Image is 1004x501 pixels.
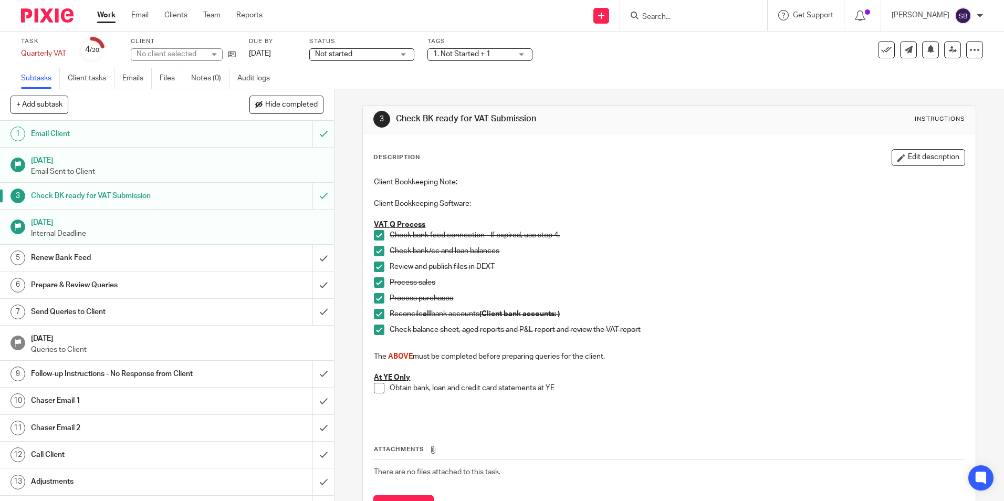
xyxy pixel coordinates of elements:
[31,215,324,228] h1: [DATE]
[11,127,25,141] div: 1
[164,10,187,20] a: Clients
[390,293,964,304] p: Process purchases
[265,101,318,109] span: Hide completed
[21,68,60,89] a: Subtasks
[390,246,964,256] p: Check bank/cc and loan balances
[31,420,212,436] h1: Chaser Email 2
[374,446,424,452] span: Attachments
[68,68,114,89] a: Client tasks
[390,383,964,393] p: Obtain bank, loan and credit card statements at YE
[236,10,263,20] a: Reports
[374,221,425,228] u: VAT Q Process
[31,153,324,166] h1: [DATE]
[137,49,205,59] div: No client selected
[21,8,74,23] img: Pixie
[892,149,965,166] button: Edit description
[122,68,152,89] a: Emails
[396,113,692,124] h1: Check BK ready for VAT Submission
[955,7,971,24] img: svg%3E
[423,310,431,318] strong: all
[390,309,964,319] p: Reconcile bank accounts
[31,228,324,239] p: Internal Deadline
[11,367,25,381] div: 9
[21,37,66,46] label: Task
[390,325,964,335] p: Check balance sheet, aged reports and P&L report and review the VAT report
[374,351,964,362] p: The must be completed before preparing queries for the client.
[374,199,964,209] p: Client Bookkeeping Software:
[31,250,212,266] h1: Renew Bank Feed
[11,96,68,113] button: + Add subtask
[31,304,212,320] h1: Send Queries to Client
[793,12,833,19] span: Get Support
[85,44,99,56] div: 4
[11,305,25,319] div: 7
[131,37,236,46] label: Client
[31,166,324,177] p: Email Sent to Client
[479,310,560,318] strong: (Client bank accounts: )
[390,262,964,272] p: Review and publish files in DEXT
[31,277,212,293] h1: Prepare & Review Queries
[11,447,25,462] div: 12
[315,50,352,58] span: Not started
[131,10,149,20] a: Email
[11,393,25,408] div: 10
[237,68,278,89] a: Audit logs
[390,230,964,241] p: Check bank feed connection - If expired, use step 4.
[433,50,490,58] span: 1. Not Started + 1
[97,10,116,20] a: Work
[90,47,99,53] small: /20
[11,475,25,489] div: 13
[21,48,66,59] div: Quarterly VAT
[31,447,212,463] h1: Call Client
[31,366,212,382] h1: Follow-up Instructions - No Response from Client
[427,37,532,46] label: Tags
[249,96,323,113] button: Hide completed
[31,393,212,409] h1: Chaser Email 1
[892,10,949,20] p: [PERSON_NAME]
[390,277,964,288] p: Process sales
[373,153,420,162] p: Description
[374,468,500,476] span: There are no files attached to this task.
[31,126,212,142] h1: Email Client
[11,421,25,435] div: 11
[249,50,271,57] span: [DATE]
[374,374,410,381] u: At YE Only
[160,68,183,89] a: Files
[31,188,212,204] h1: Check BK ready for VAT Submission
[641,13,736,22] input: Search
[915,115,965,123] div: Instructions
[203,10,221,20] a: Team
[388,353,413,360] span: ABOVE
[11,278,25,293] div: 6
[11,189,25,203] div: 3
[31,474,212,489] h1: Adjustments
[374,177,964,187] p: Client Bookkeeping Note:
[249,37,296,46] label: Due by
[11,250,25,265] div: 5
[31,331,324,344] h1: [DATE]
[309,37,414,46] label: Status
[191,68,229,89] a: Notes (0)
[31,345,324,355] p: Queries to Client
[373,111,390,128] div: 3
